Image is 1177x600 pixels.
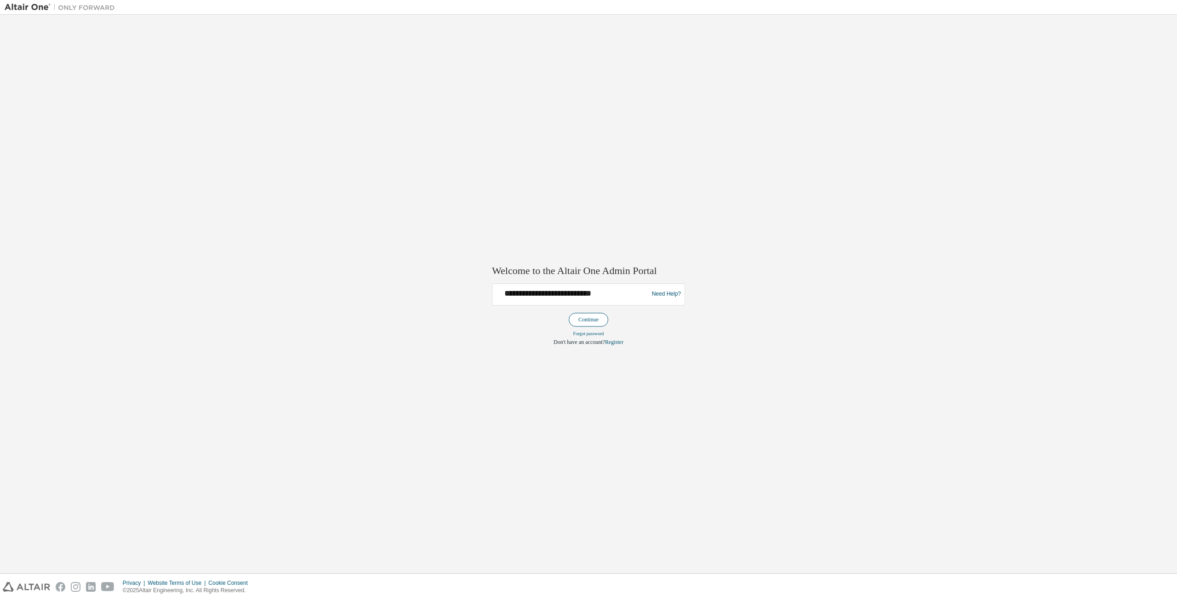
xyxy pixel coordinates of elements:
[3,582,50,592] img: altair_logo.svg
[554,339,605,345] span: Don't have an account?
[71,582,80,592] img: instagram.svg
[569,313,608,326] button: Continue
[56,582,65,592] img: facebook.svg
[573,331,604,336] a: Forgot password
[123,579,148,587] div: Privacy
[123,587,253,594] p: © 2025 Altair Engineering, Inc. All Rights Reserved.
[652,294,681,295] a: Need Help?
[148,579,208,587] div: Website Terms of Use
[208,579,253,587] div: Cookie Consent
[492,265,685,278] h2: Welcome to the Altair One Admin Portal
[605,339,623,345] a: Register
[5,3,120,12] img: Altair One
[101,582,114,592] img: youtube.svg
[86,582,96,592] img: linkedin.svg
